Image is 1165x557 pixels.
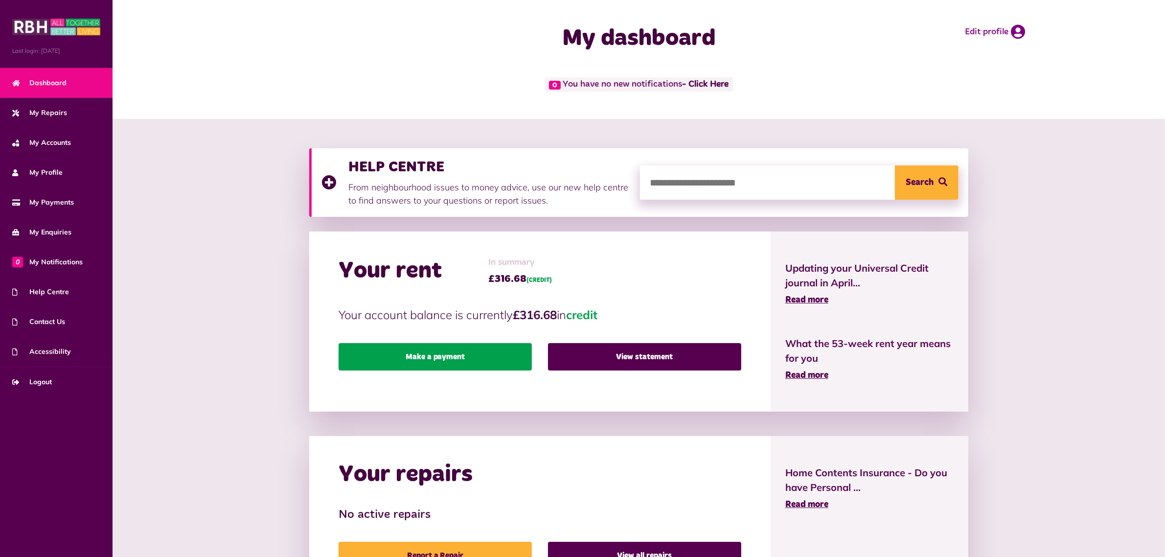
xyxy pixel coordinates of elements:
h2: Your rent [339,257,442,285]
span: Updating your Universal Credit journal in April... [785,261,954,290]
a: Updating your Universal Credit journal in April... Read more [785,261,954,307]
span: My Notifications [12,257,83,267]
img: MyRBH [12,17,100,37]
span: Last login: [DATE] [12,46,100,55]
button: Search [895,165,959,200]
span: You have no new notifications [545,77,733,92]
span: Read more [785,500,828,509]
span: 0 [12,256,23,267]
a: Make a payment [339,343,532,371]
span: My Payments [12,197,74,208]
span: credit [566,307,597,322]
span: My Repairs [12,108,67,118]
span: (CREDIT) [526,278,552,283]
span: In summary [488,256,552,269]
span: Help Centre [12,287,69,297]
a: View statement [548,343,741,371]
a: Edit profile [965,24,1026,39]
span: My Accounts [12,138,71,148]
p: Your account balance is currently in [339,306,741,324]
span: Logout [12,377,52,387]
span: Home Contents Insurance - Do you have Personal ... [785,465,954,495]
strong: £316.68 [513,307,557,322]
p: From neighbourhood issues to money advice, use our new help centre to find answers to your questi... [348,181,630,207]
h2: Your repairs [339,461,473,489]
span: £316.68 [488,272,552,286]
a: Home Contents Insurance - Do you have Personal ... Read more [785,465,954,511]
span: My Profile [12,167,63,178]
span: Read more [785,296,828,304]
span: 0 [549,81,561,90]
span: My Enquiries [12,227,71,237]
span: Search [906,165,934,200]
h1: My dashboard [443,24,835,53]
h3: No active repairs [339,508,741,522]
a: What the 53-week rent year means for you Read more [785,336,954,382]
a: - Click Here [682,80,729,89]
span: Read more [785,371,828,380]
span: Accessibility [12,347,71,357]
h3: HELP CENTRE [348,158,630,176]
span: Dashboard [12,78,67,88]
span: What the 53-week rent year means for you [785,336,954,366]
span: Contact Us [12,317,65,327]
